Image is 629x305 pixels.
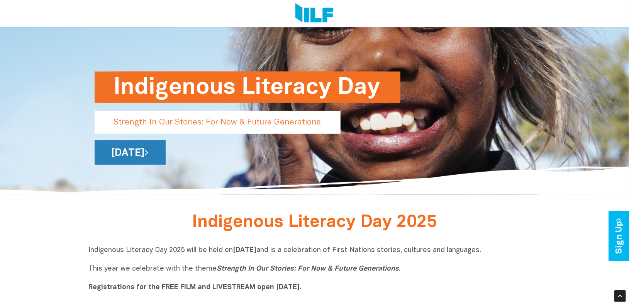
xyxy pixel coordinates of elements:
img: Logo [295,3,334,24]
span: Indigenous Literacy Day 2025 [192,215,437,230]
div: Scroll Back to Top [614,290,626,302]
i: Strength In Our Stories: For Now & Future Generations [217,266,399,272]
h1: Indigenous Literacy Day [114,72,381,103]
a: [DATE] [95,140,166,165]
b: Registrations for the FREE FILM and LIVESTREAM open [DATE]. [89,284,302,291]
p: Strength In Our Stories: For Now & Future Generations [95,111,341,134]
b: [DATE] [233,247,257,254]
p: Indigenous Literacy Day 2025 will be held on and is a celebration of First Nations stories, cultu... [89,246,541,292]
